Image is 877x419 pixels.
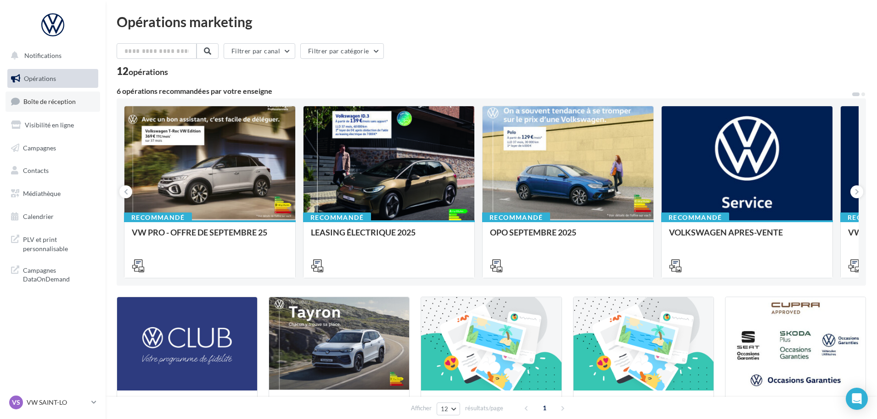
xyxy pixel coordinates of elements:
div: Opérations marketing [117,15,866,29]
a: Contacts [6,161,100,180]
span: Notifications [24,52,62,59]
a: VS VW SAINT-LO [7,394,98,411]
a: Boîte de réception [6,92,100,111]
span: Campagnes DataOnDemand [23,264,95,284]
span: Contacts [23,166,49,174]
div: 12 [117,66,168,76]
span: Médiathèque [23,189,61,197]
div: VOLKSWAGEN APRES-VENTE [669,228,825,246]
a: Campagnes [6,138,100,158]
span: Afficher [411,404,432,413]
span: VS [12,398,20,407]
div: VW PRO - OFFRE DE SEPTEMBRE 25 [132,228,288,246]
div: Recommandé [661,212,729,223]
span: Calendrier [23,212,54,220]
div: LEASING ÉLECTRIQUE 2025 [311,228,467,246]
div: Recommandé [124,212,192,223]
span: 12 [441,405,449,413]
a: Médiathèque [6,184,100,203]
span: PLV et print personnalisable [23,233,95,253]
span: 1 [537,401,552,415]
a: Calendrier [6,207,100,226]
a: Visibilité en ligne [6,115,100,135]
button: Filtrer par canal [224,43,295,59]
a: Campagnes DataOnDemand [6,260,100,287]
div: OPO SEPTEMBRE 2025 [490,228,646,246]
span: Opérations [24,75,56,82]
div: 6 opérations recommandées par votre enseigne [117,87,851,95]
a: PLV et print personnalisable [6,230,100,257]
span: Boîte de réception [23,98,76,105]
span: résultats/page [465,404,503,413]
p: VW SAINT-LO [27,398,88,407]
div: Recommandé [303,212,371,223]
div: Recommandé [482,212,550,223]
div: opérations [129,68,168,76]
a: Opérations [6,69,100,88]
button: 12 [437,402,460,415]
button: Notifications [6,46,96,65]
button: Filtrer par catégorie [300,43,384,59]
div: Open Intercom Messenger [846,388,868,410]
span: Visibilité en ligne [25,121,74,129]
span: Campagnes [23,143,56,151]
